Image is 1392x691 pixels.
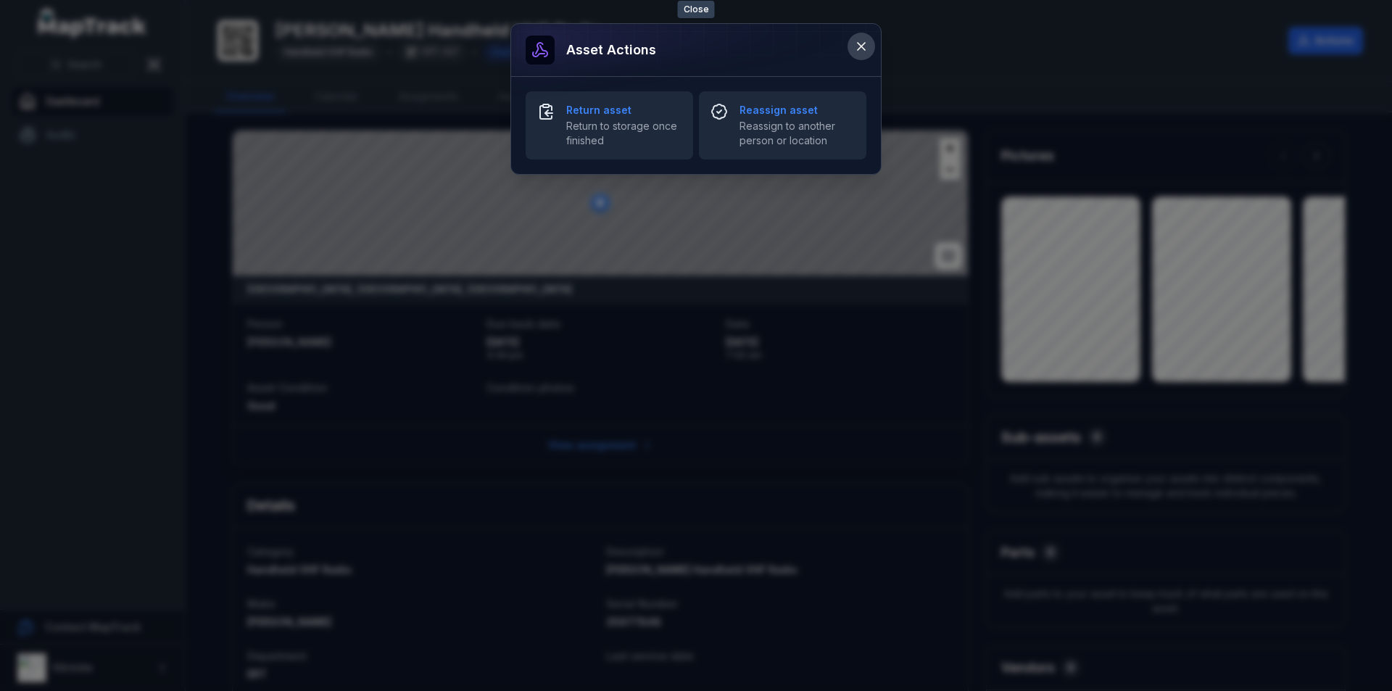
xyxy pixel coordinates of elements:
[566,103,681,117] strong: Return asset
[739,103,855,117] strong: Reassign asset
[566,40,656,60] h3: Asset actions
[699,91,866,160] button: Reassign assetReassign to another person or location
[566,119,681,148] span: Return to storage once finished
[678,1,715,18] span: Close
[739,119,855,148] span: Reassign to another person or location
[526,91,693,160] button: Return assetReturn to storage once finished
